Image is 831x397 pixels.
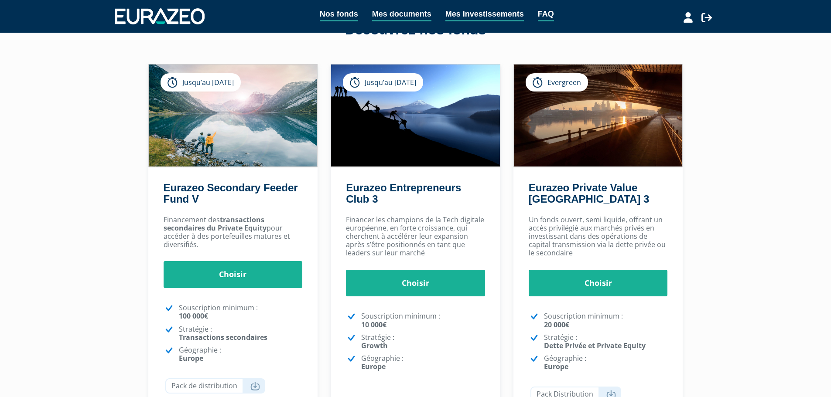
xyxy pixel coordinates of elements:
[164,216,303,249] p: Financement des pour accéder à des portefeuilles matures et diversifiés.
[544,354,668,371] p: Géographie :
[372,8,431,21] a: Mes documents
[343,73,423,92] div: Jusqu’au [DATE]
[161,73,241,92] div: Jusqu’au [DATE]
[331,64,500,166] img: Eurazeo Entrepreneurs Club 3
[514,64,683,166] img: Eurazeo Private Value Europe 3
[179,325,303,342] p: Stratégie :
[346,182,461,205] a: Eurazeo Entrepreneurs Club 3
[179,353,203,363] strong: Europe
[544,341,646,350] strong: Dette Privée et Private Equity
[529,182,649,205] a: Eurazeo Private Value [GEOGRAPHIC_DATA] 3
[346,270,485,297] a: Choisir
[361,333,485,350] p: Stratégie :
[164,215,267,233] strong: transactions secondaires du Private Equity
[529,270,668,297] a: Choisir
[544,312,668,329] p: Souscription minimum :
[165,378,265,394] a: Pack de distribution
[179,304,303,320] p: Souscription minimum :
[361,320,386,329] strong: 10 000€
[320,8,358,21] a: Nos fonds
[164,182,298,205] a: Eurazeo Secondary Feeder Fund V
[526,73,588,92] div: Evergreen
[179,311,208,321] strong: 100 000€
[544,320,569,329] strong: 20 000€
[538,8,554,21] a: FAQ
[544,362,568,371] strong: Europe
[361,312,485,329] p: Souscription minimum :
[445,8,524,21] a: Mes investissements
[529,216,668,258] p: Un fonds ouvert, semi liquide, offrant un accès privilégié aux marchés privés en investissant dan...
[179,346,303,363] p: Géographie :
[164,261,303,288] a: Choisir
[361,341,388,350] strong: Growth
[361,362,386,371] strong: Europe
[361,354,485,371] p: Géographie :
[149,64,318,166] img: Eurazeo Secondary Feeder Fund V
[544,333,668,350] p: Stratégie :
[346,216,485,258] p: Financer les champions de la Tech digitale européenne, en forte croissance, qui cherchent à accél...
[115,8,205,24] img: 1732889491-logotype_eurazeo_blanc_rvb.png
[179,333,267,342] strong: Transactions secondaires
